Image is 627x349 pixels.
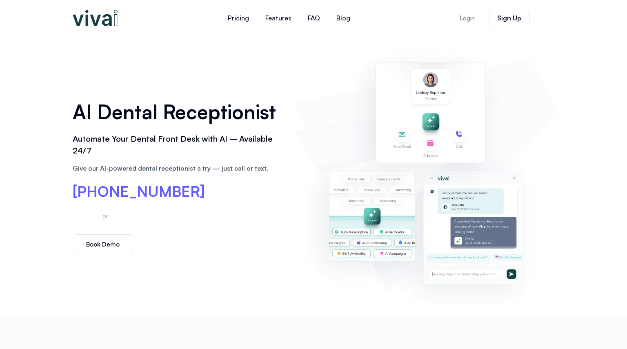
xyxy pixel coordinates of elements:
[220,8,257,28] a: Pricing
[450,10,485,26] a: Login
[73,184,205,199] a: [PHONE_NUMBER]
[86,241,120,247] span: Book Demo
[171,8,407,28] nav: Menu
[100,211,110,220] p: or
[460,15,475,21] span: Login
[300,8,328,28] a: FAQ
[489,10,530,26] a: Sign Up
[73,234,133,254] a: Book Demo
[497,15,521,21] span: Sign Up
[328,8,358,28] a: Blog
[73,133,283,157] h2: Automate Your Dental Front Desk with AI – Available 24/7
[73,98,283,126] h1: AI Dental Receptionist
[73,163,283,173] p: Give our AI-powered dental receptionist a try — just call or text.
[257,8,300,28] a: Features
[296,44,554,308] img: AI dental receptionist dashboard – virtual receptionist dental office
